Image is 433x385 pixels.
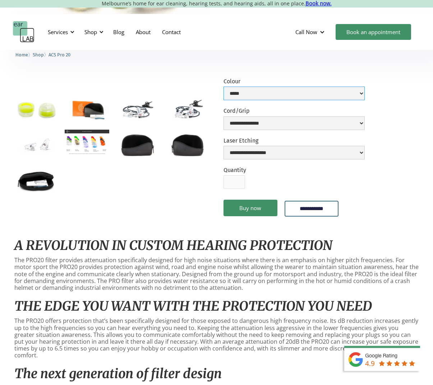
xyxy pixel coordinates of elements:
label: Cord/Grip [224,107,365,114]
span: Home [15,52,28,57]
div: Shop [84,28,97,36]
li: 〉 [15,51,33,59]
span: Shop [33,52,44,57]
a: open lightbox [165,130,210,159]
a: Shop [33,51,44,58]
a: About [130,22,156,42]
p: The PRO20 offers protection that’s been specifically designed for those exposed to dangerous high... [14,317,419,359]
div: Shop [80,21,106,43]
a: open lightbox [165,94,210,124]
a: home [13,21,34,43]
div: Services [43,21,77,43]
a: Buy now [224,200,277,216]
a: open lightbox [115,94,160,124]
p: The PRO20 filter provides attenuation specifically designed for high noise situations where there... [14,257,419,291]
a: open lightbox [115,130,160,159]
a: open lightbox [65,94,109,124]
label: Laser Etching [224,137,365,144]
a: open lightbox [14,165,59,194]
a: open lightbox [14,130,59,159]
div: Call Now [290,21,332,43]
em: THE EDGE YOU WANT WITH THE PROTECTION YOU NEED [14,298,372,314]
a: Blog [107,22,130,42]
label: Quantity [224,167,246,173]
li: 〉 [33,51,49,59]
a: Contact [156,22,186,42]
a: ACS Pro 20 [49,51,70,58]
a: Home [15,51,28,58]
span: ACS Pro 20 [49,52,70,57]
label: Colour [224,78,365,85]
a: open lightbox [65,130,109,155]
em: The next generation of filter design [14,366,222,382]
div: Call Now [295,28,317,36]
em: A REVOLUTION IN CUSTOM HEARING PROTECTION [14,237,332,254]
a: open lightbox [14,94,59,124]
a: Book an appointment [336,24,411,40]
div: Services [48,28,68,36]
